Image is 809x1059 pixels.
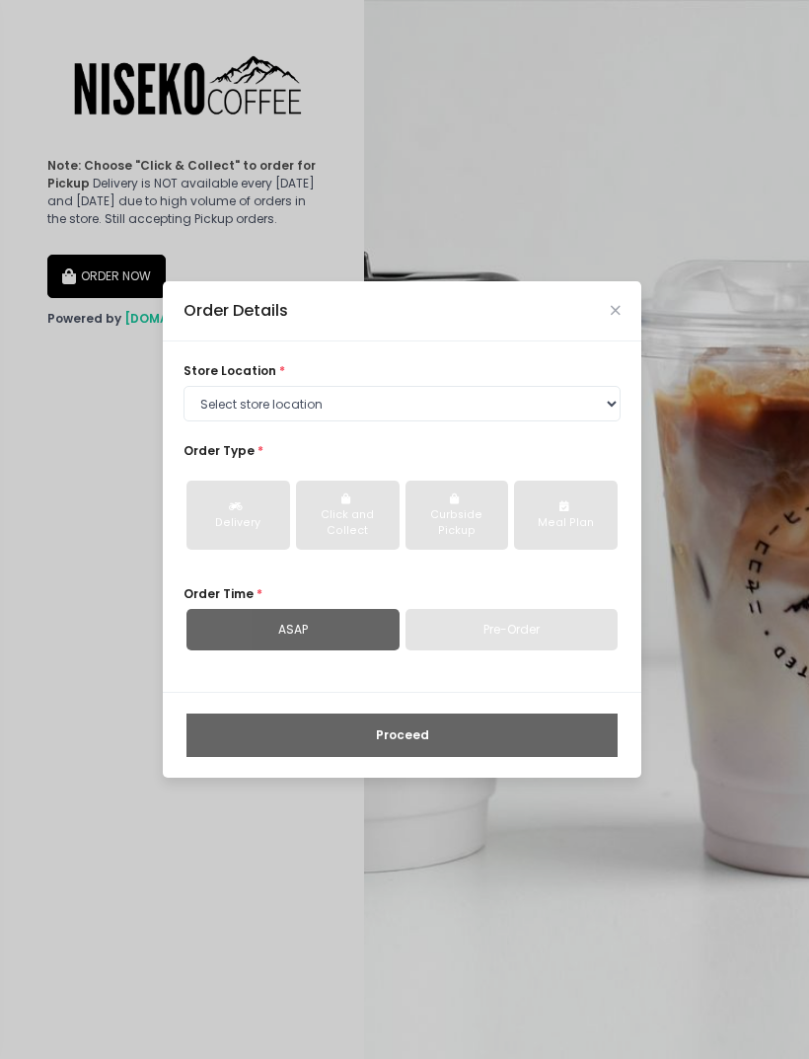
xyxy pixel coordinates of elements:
button: Curbside Pickup [405,481,509,550]
span: Order Time [184,585,254,602]
div: Curbside Pickup [418,507,496,539]
div: Order Details [184,299,288,323]
span: store location [184,362,276,379]
div: Click and Collect [309,507,387,539]
button: Click and Collect [296,481,400,550]
div: Delivery [199,515,277,531]
button: Close [611,306,621,316]
span: Order Type [184,442,255,459]
button: Meal Plan [514,481,618,550]
div: Meal Plan [527,515,605,531]
button: Proceed [186,714,618,757]
button: Delivery [186,481,290,550]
